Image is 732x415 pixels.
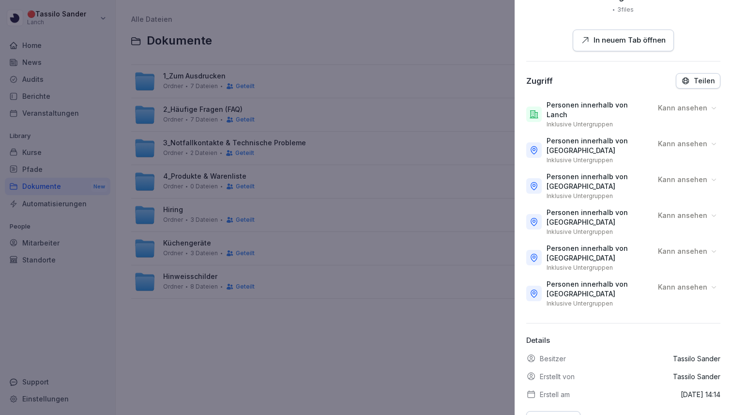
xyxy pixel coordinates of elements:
[540,389,570,400] p: Erstell am
[694,77,715,85] p: Teilen
[673,354,720,364] p: Tassilo Sander
[681,389,720,400] p: [DATE] 14:14
[547,121,613,128] p: Inklusive Untergruppen
[547,208,650,227] p: Personen innerhalb von [GEOGRAPHIC_DATA]
[547,264,613,272] p: Inklusive Untergruppen
[540,354,566,364] p: Besitzer
[547,279,650,299] p: Personen innerhalb von [GEOGRAPHIC_DATA]
[658,139,707,149] p: Kann ansehen
[547,300,613,307] p: Inklusive Untergruppen
[547,192,613,200] p: Inklusive Untergruppen
[526,76,553,86] div: Zugriff
[526,335,720,346] p: Details
[547,244,650,263] p: Personen innerhalb von [GEOGRAPHIC_DATA]
[573,30,674,51] button: In neuem Tab öffnen
[658,246,707,256] p: Kann ansehen
[658,282,707,292] p: Kann ansehen
[547,100,650,120] p: Personen innerhalb von Lanch
[658,103,707,113] p: Kann ansehen
[658,175,707,184] p: Kann ansehen
[658,211,707,220] p: Kann ansehen
[676,73,720,89] button: Teilen
[594,35,666,46] p: In neuem Tab öffnen
[673,371,720,382] p: Tassilo Sander
[547,172,650,191] p: Personen innerhalb von [GEOGRAPHIC_DATA]
[547,228,613,236] p: Inklusive Untergruppen
[547,156,613,164] p: Inklusive Untergruppen
[540,371,575,382] p: Erstellt von
[547,136,650,155] p: Personen innerhalb von [GEOGRAPHIC_DATA]
[617,5,634,14] p: 3 files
